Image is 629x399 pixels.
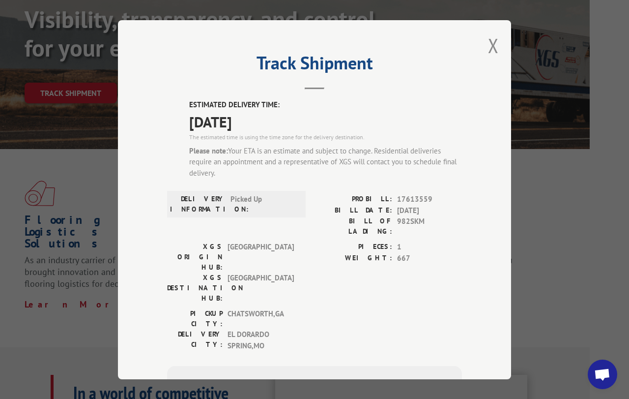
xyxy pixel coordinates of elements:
strong: Please note: [189,146,228,155]
label: DELIVERY INFORMATION: [170,194,226,215]
label: PICKUP CITY: [167,308,223,329]
span: 17613559 [397,194,462,205]
h2: Track Shipment [167,56,462,75]
label: DELIVERY CITY: [167,329,223,351]
label: BILL DATE: [314,205,392,216]
button: Close modal [488,32,499,59]
label: WEIGHT: [314,252,392,264]
div: Subscribe to alerts [179,378,450,392]
span: [GEOGRAPHIC_DATA] [228,242,294,273]
div: Your ETA is an estimate and subject to change. Residential deliveries require an appointment and ... [189,145,462,179]
label: XGS DESTINATION HUB: [167,273,223,304]
span: [GEOGRAPHIC_DATA] [228,273,294,304]
label: ESTIMATED DELIVERY TIME: [189,99,462,111]
label: XGS ORIGIN HUB: [167,242,223,273]
span: [DATE] [397,205,462,216]
span: CHATSWORTH , GA [228,308,294,329]
span: Picked Up [230,194,297,215]
span: 667 [397,252,462,264]
label: PROBILL: [314,194,392,205]
span: EL DORARDO SPRING , MO [228,329,294,351]
span: 1 [397,242,462,253]
label: PIECES: [314,242,392,253]
span: [DATE] [189,110,462,132]
span: 982SKM [397,216,462,237]
label: BILL OF LADING: [314,216,392,237]
div: Open chat [588,360,617,389]
div: The estimated time is using the time zone for the delivery destination. [189,132,462,141]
